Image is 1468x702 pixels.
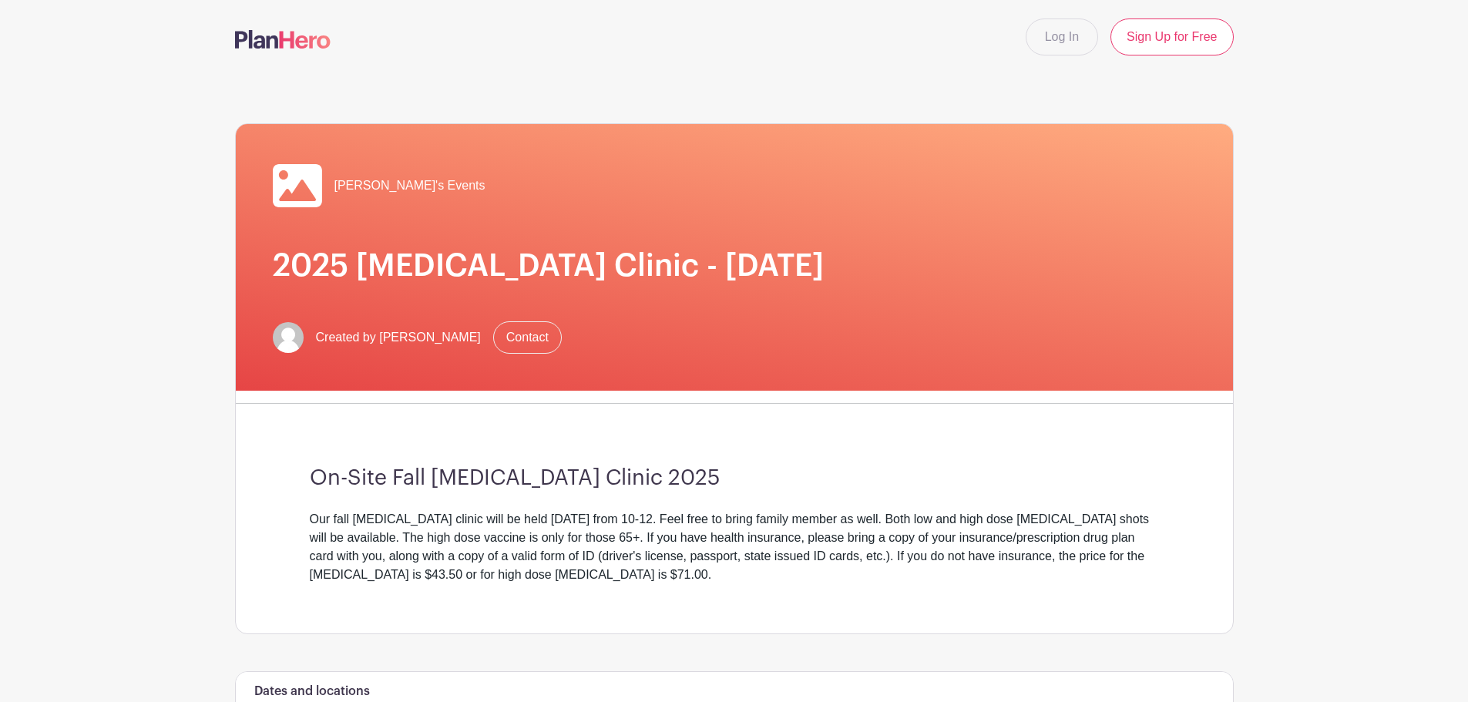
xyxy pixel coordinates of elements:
[310,510,1159,584] div: Our fall [MEDICAL_DATA] clinic will be held [DATE] from 10-12. Feel free to bring family member a...
[1026,18,1098,55] a: Log In
[493,321,562,354] a: Contact
[254,684,370,699] h6: Dates and locations
[273,322,304,353] img: default-ce2991bfa6775e67f084385cd625a349d9dcbb7a52a09fb2fda1e96e2d18dcdb.png
[334,176,485,195] span: [PERSON_NAME]'s Events
[235,30,331,49] img: logo-507f7623f17ff9eddc593b1ce0a138ce2505c220e1c5a4e2b4648c50719b7d32.svg
[273,247,1196,284] h1: 2025 [MEDICAL_DATA] Clinic - [DATE]
[1110,18,1233,55] a: Sign Up for Free
[310,465,1159,492] h3: On-Site Fall [MEDICAL_DATA] Clinic 2025
[316,328,481,347] span: Created by [PERSON_NAME]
